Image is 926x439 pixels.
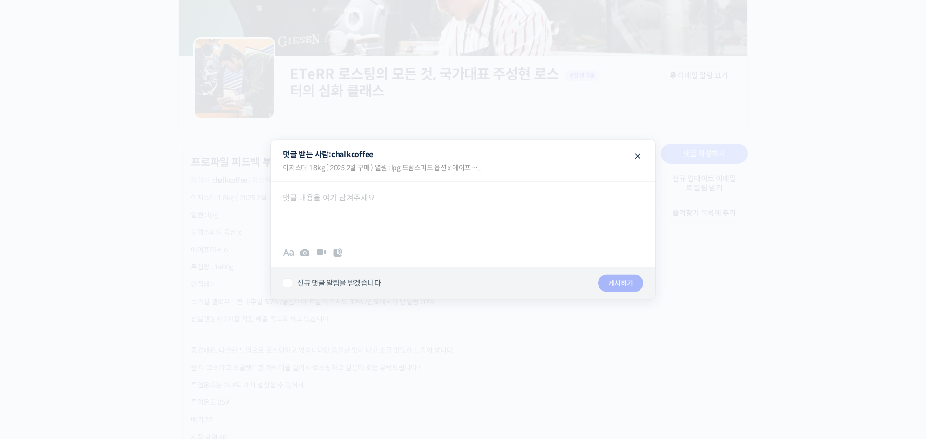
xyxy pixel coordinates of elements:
span: 홈 [30,320,36,328]
label: 신규 댓글 알림을 받겠습니다 [283,278,381,288]
legend: 댓글 받는 사람: [271,140,655,181]
span: chalkcoffee [331,149,373,159]
a: 홈 [3,306,64,330]
div: 이지스터 1.8kg ( 2025.2월 구매 ) 열원 : lpg 드럼스피드 옵션 x 에어프…... [275,159,651,181]
span: 설정 [149,320,161,328]
span: 대화 [88,320,100,328]
a: 설정 [124,306,185,330]
a: 대화 [64,306,124,330]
